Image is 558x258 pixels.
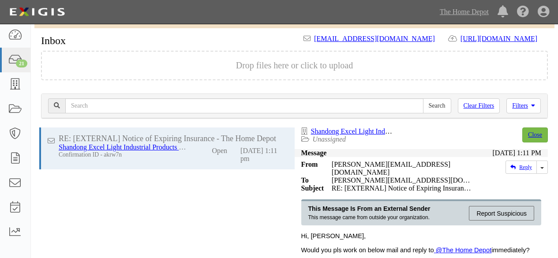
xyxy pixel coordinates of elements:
[506,98,541,113] a: Filters
[435,3,493,21] a: The Home Depot
[458,98,500,113] a: Clear Filters
[7,4,67,20] img: logo-5460c22ac91f19d4615b14bd174203de0afe785f0fc80cf4dbbc73dc1793850b.png
[308,205,431,213] div: This Message Is From an External Sender
[314,35,435,42] a: [EMAIL_ADDRESS][DOMAIN_NAME]
[295,176,325,184] strong: To
[492,149,541,157] div: [DATE] 1:11 PM
[506,161,537,174] a: Reply
[65,98,423,113] input: Search
[236,60,353,71] button: Drop files here or click to upload
[16,60,27,67] div: 21
[301,149,327,157] strong: Message
[469,206,534,221] div: Report Suspicious
[325,184,478,192] div: RE: [EXTERNAL] Notice of Expiring Insurance - The Home Depot
[301,232,366,239] span: Hi, [PERSON_NAME],
[311,127,468,135] a: Shandong Excel Light Industrial Products - Crown Bolt
[517,6,529,18] i: Help Center - Complianz
[325,161,478,176] div: [PERSON_NAME][EMAIL_ADDRESS][DOMAIN_NAME]
[325,176,478,184] div: smith@chinaexcel.com.cn,Jason_Liu@homedepot.com,party-kkny7v@sbainsurance.homedepot.com
[434,247,492,254] a: @The Home Depot
[301,247,530,254] span: Would you pls work on below mail and reply to immediately?
[308,213,431,221] div: This message came from outside your organization.
[41,35,66,46] h1: Inbox
[436,247,491,254] span: @The Home Depot
[59,134,288,143] div: RE: [EXTERNAL] Notice of Expiring Insurance - The Home Depot
[59,151,187,158] div: Confirmation ID - akrw7n
[212,143,227,155] div: Open
[240,143,288,163] div: [DATE] 1:11 pm
[423,98,451,113] input: Search
[295,184,325,192] strong: Subject
[462,205,534,222] a: Report Suspicious
[59,143,216,151] a: Shandong Excel Light Industrial Products - Crown Bolt
[461,35,548,42] a: [URL][DOMAIN_NAME]
[313,135,346,143] a: Unassigned
[295,161,325,168] strong: From
[522,127,548,142] a: Close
